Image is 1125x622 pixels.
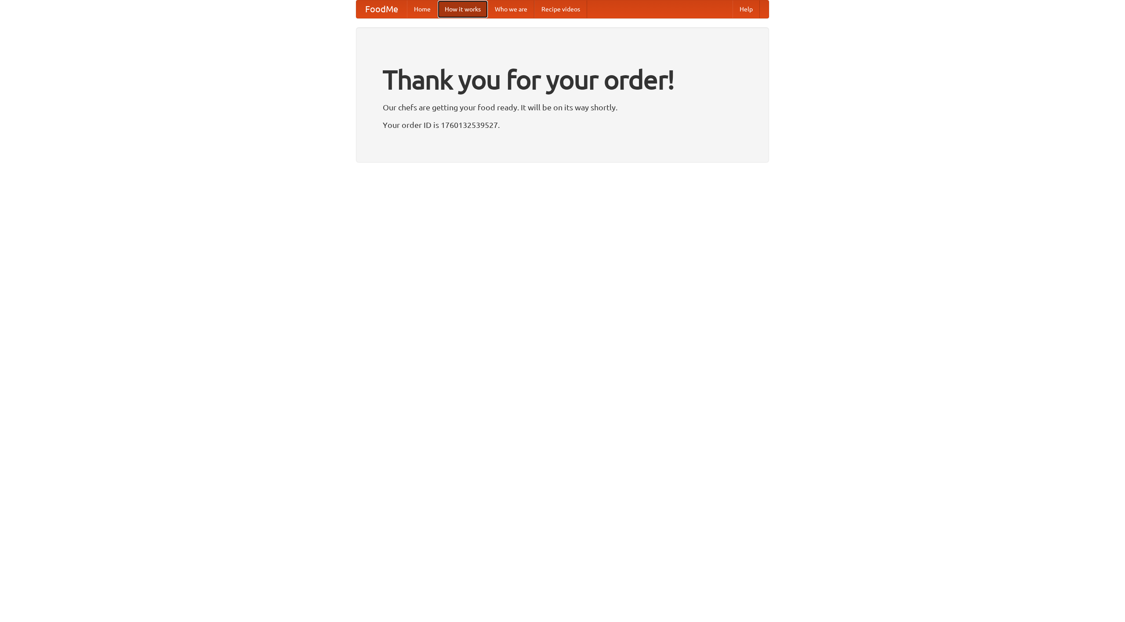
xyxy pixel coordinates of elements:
[356,0,407,18] a: FoodMe
[383,101,742,114] p: Our chefs are getting your food ready. It will be on its way shortly.
[438,0,488,18] a: How it works
[383,58,742,101] h1: Thank you for your order!
[534,0,587,18] a: Recipe videos
[488,0,534,18] a: Who we are
[383,118,742,131] p: Your order ID is 1760132539527.
[733,0,760,18] a: Help
[407,0,438,18] a: Home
